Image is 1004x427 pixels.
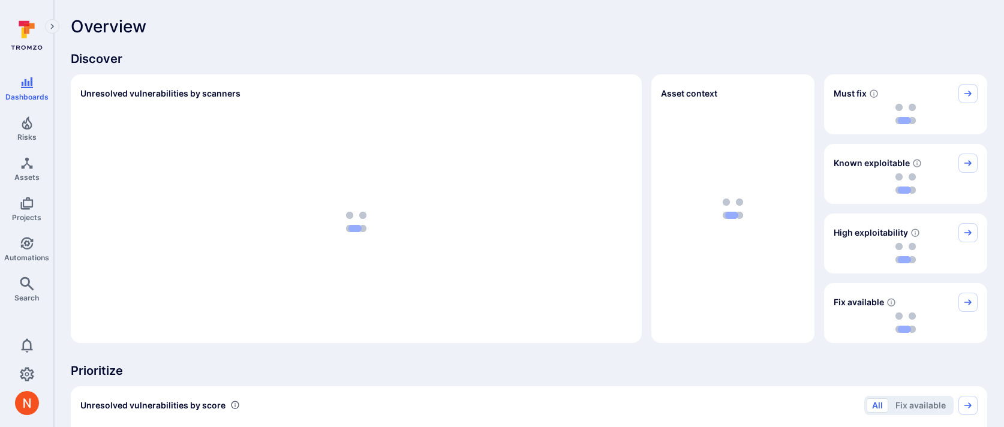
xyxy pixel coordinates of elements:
[80,88,241,100] h2: Unresolved vulnerabilities by scanners
[834,173,978,194] div: loading spinner
[12,213,41,222] span: Projects
[834,312,978,333] div: loading spinner
[71,50,987,67] span: Discover
[48,22,56,32] i: Expand navigation menu
[71,362,987,379] span: Prioritize
[834,103,978,125] div: loading spinner
[912,158,922,168] svg: Confirmed exploitable by KEV
[15,391,39,415] img: ACg8ocIprwjrgDQnDsNSk9Ghn5p5-B8DpAKWoJ5Gi9syOE4K59tr4Q=s96-c
[5,92,49,101] span: Dashboards
[834,88,867,100] span: Must fix
[834,242,978,264] div: loading spinner
[71,17,146,36] span: Overview
[4,253,49,262] span: Automations
[14,293,39,302] span: Search
[890,398,951,413] button: Fix available
[869,89,879,98] svg: Risk score >=40 , missed SLA
[910,228,920,237] svg: EPSS score ≥ 0.7
[14,173,40,182] span: Assets
[834,157,910,169] span: Known exploitable
[895,173,916,194] img: Loading...
[17,133,37,142] span: Risks
[886,297,896,307] svg: Vulnerabilities with fix available
[346,212,366,232] img: Loading...
[15,391,39,415] div: Neeren Patki
[824,283,987,343] div: Fix available
[867,398,888,413] button: All
[80,110,632,333] div: loading spinner
[824,213,987,273] div: High exploitability
[45,19,59,34] button: Expand navigation menu
[895,312,916,333] img: Loading...
[661,88,717,100] span: Asset context
[824,144,987,204] div: Known exploitable
[230,399,240,411] div: Number of vulnerabilities in status 'Open' 'Triaged' and 'In process' grouped by score
[834,227,908,239] span: High exploitability
[824,74,987,134] div: Must fix
[80,399,226,411] span: Unresolved vulnerabilities by score
[895,243,916,263] img: Loading...
[834,296,884,308] span: Fix available
[895,104,916,124] img: Loading...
